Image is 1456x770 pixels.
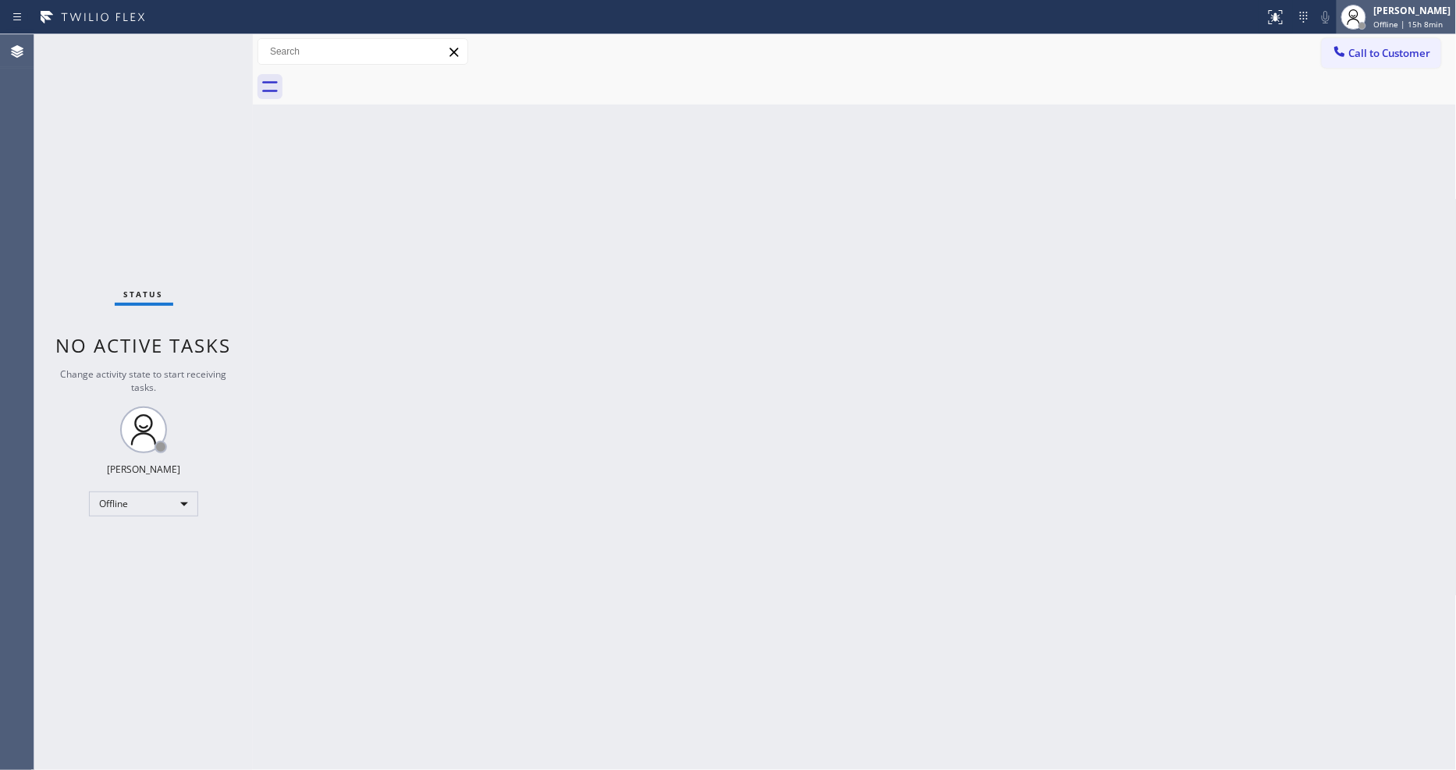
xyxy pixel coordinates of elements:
[56,332,232,358] span: No active tasks
[1315,6,1337,28] button: Mute
[1349,46,1431,60] span: Call to Customer
[1374,19,1444,30] span: Offline | 15h 8min
[107,463,180,476] div: [PERSON_NAME]
[1322,38,1441,68] button: Call to Customer
[89,491,198,516] div: Offline
[1374,4,1451,17] div: [PERSON_NAME]
[124,289,164,300] span: Status
[258,39,467,64] input: Search
[61,367,227,394] span: Change activity state to start receiving tasks.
